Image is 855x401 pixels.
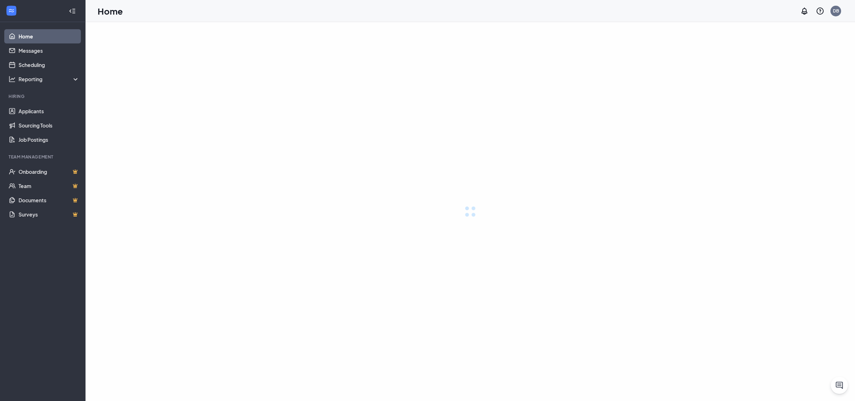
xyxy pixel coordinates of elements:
svg: QuestionInfo [816,7,824,15]
a: Job Postings [19,132,79,147]
svg: Analysis [9,75,16,83]
button: ChatActive [831,377,848,394]
a: OnboardingCrown [19,165,79,179]
div: Hiring [9,93,78,99]
svg: Notifications [800,7,809,15]
a: SurveysCrown [19,207,79,222]
h1: Home [98,5,123,17]
a: Home [19,29,79,43]
svg: ChatActive [835,381,844,390]
a: Sourcing Tools [19,118,79,132]
a: Scheduling [19,58,79,72]
svg: Collapse [69,7,76,15]
div: Reporting [19,75,80,83]
a: Applicants [19,104,79,118]
a: TeamCrown [19,179,79,193]
div: DB [833,8,839,14]
div: Team Management [9,154,78,160]
a: Messages [19,43,79,58]
svg: WorkstreamLogo [8,7,15,14]
a: DocumentsCrown [19,193,79,207]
